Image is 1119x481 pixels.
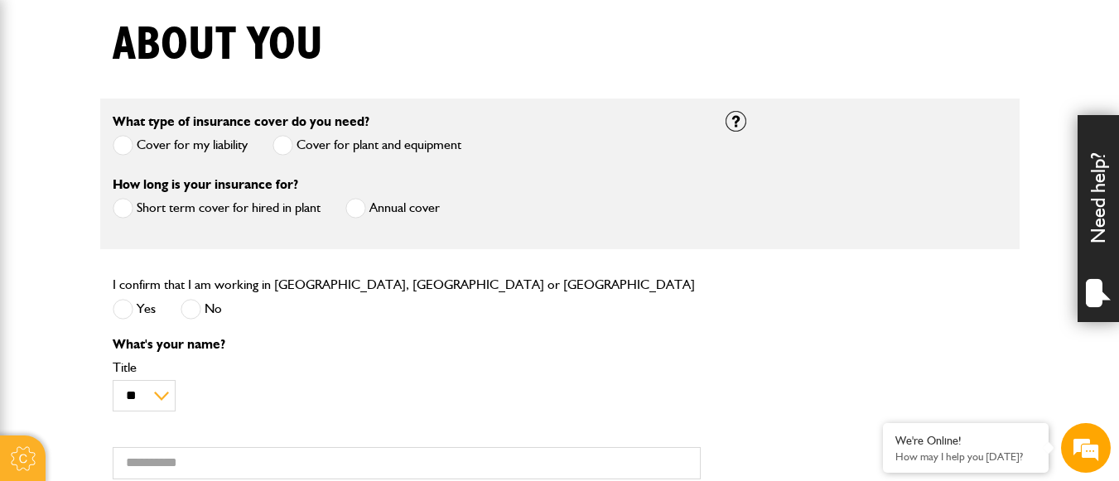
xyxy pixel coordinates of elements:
[113,338,701,351] p: What's your name?
[273,135,461,156] label: Cover for plant and equipment
[113,135,248,156] label: Cover for my liability
[113,115,369,128] label: What type of insurance cover do you need?
[113,198,321,219] label: Short term cover for hired in plant
[1078,115,1119,322] div: Need help?
[113,299,156,320] label: Yes
[345,198,440,219] label: Annual cover
[113,17,323,73] h1: About you
[895,450,1036,463] p: How may I help you today?
[113,361,701,374] label: Title
[113,178,298,191] label: How long is your insurance for?
[113,278,695,291] label: I confirm that I am working in [GEOGRAPHIC_DATA], [GEOGRAPHIC_DATA] or [GEOGRAPHIC_DATA]
[181,299,222,320] label: No
[895,434,1036,448] div: We're Online!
